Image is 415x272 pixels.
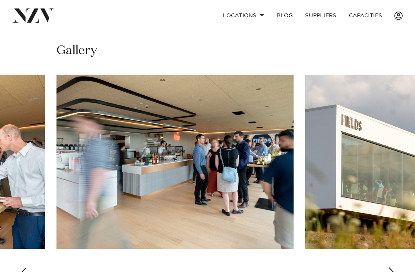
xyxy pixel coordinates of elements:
a: Locations [217,7,271,24]
img: nzv-logo.png [12,8,54,22]
a: Capacities [343,7,388,24]
swiper-slide: 10 / 15 [56,75,294,249]
h2: Gallery [56,42,97,59]
a: SUPPLIERS [299,7,342,24]
a: BLOG [271,7,299,24]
